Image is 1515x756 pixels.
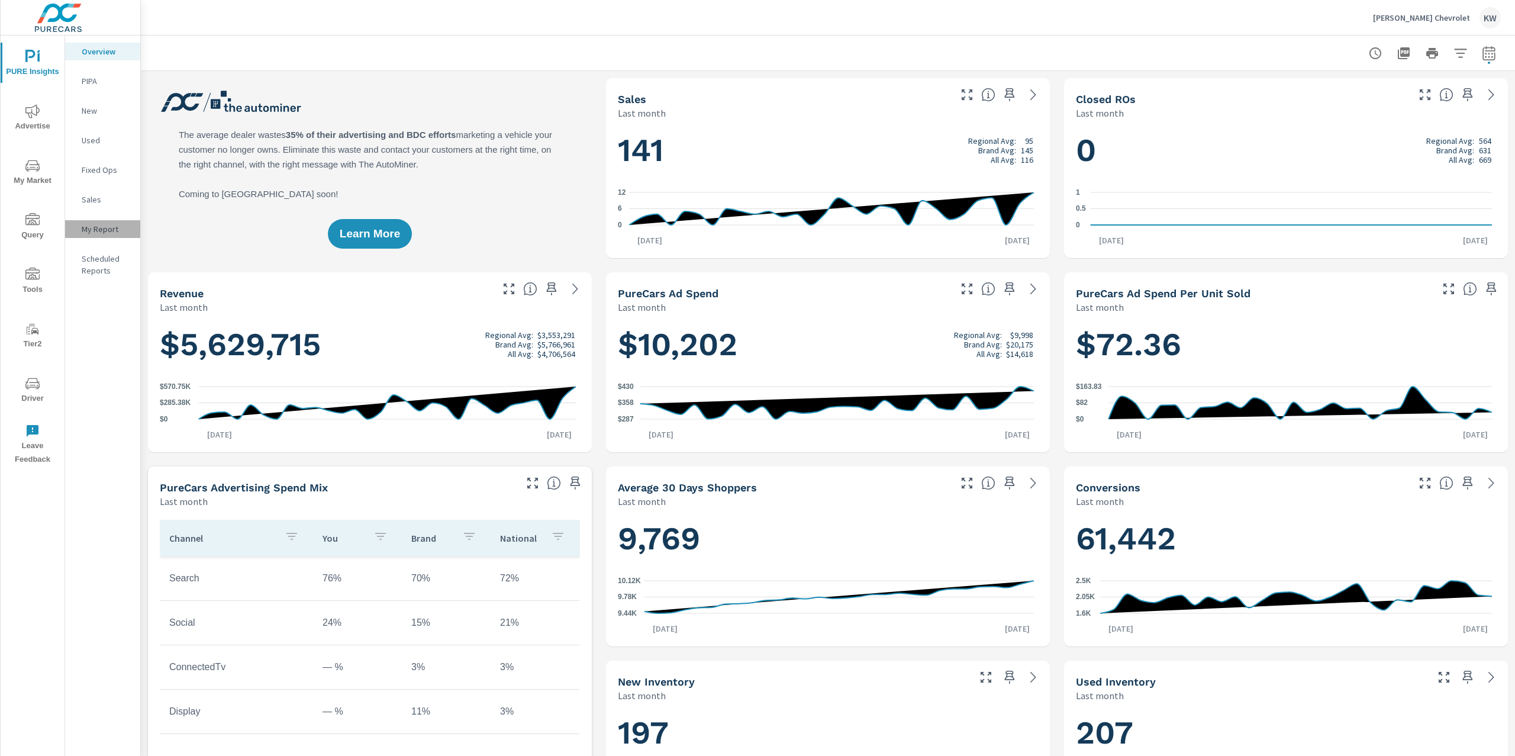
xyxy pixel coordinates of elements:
[618,713,1038,753] h1: 197
[313,697,402,726] td: — %
[1076,205,1086,213] text: 0.5
[65,250,140,279] div: Scheduled Reports
[640,429,682,440] p: [DATE]
[1439,88,1453,102] span: Number of Repair Orders Closed by the selected dealership group over the selected time range. [So...
[542,279,561,298] span: Save this to your personalized report
[618,106,666,120] p: Last month
[82,253,131,276] p: Scheduled Reports
[499,279,518,298] button: Make Fullscreen
[1076,577,1091,585] text: 2.5K
[160,382,191,391] text: $570.75K
[618,205,622,213] text: 6
[1076,713,1496,753] h1: 207
[65,72,140,90] div: PIPA
[160,481,328,494] h5: PureCars Advertising Spend Mix
[65,131,140,149] div: Used
[1076,106,1124,120] p: Last month
[539,429,580,440] p: [DATE]
[82,223,131,235] p: My Report
[1479,7,1501,28] div: KW
[1455,429,1496,440] p: [DATE]
[1477,41,1501,65] button: Select Date Range
[1076,593,1095,601] text: 2.05K
[618,577,641,585] text: 10.12K
[1482,85,1501,104] a: See more details in report
[618,221,622,229] text: 0
[1076,221,1080,229] text: 0
[4,50,61,79] span: PURE Insights
[523,474,542,493] button: Make Fullscreen
[1449,41,1472,65] button: Apply Filters
[82,75,131,87] p: PIPA
[566,279,585,298] a: See more details in report
[618,593,637,601] text: 9.78K
[160,415,168,423] text: $0
[1025,136,1033,146] p: 95
[1416,85,1435,104] button: Make Fullscreen
[618,287,718,300] h5: PureCars Ad Spend
[1482,279,1501,298] span: Save this to your personalized report
[566,474,585,493] span: Save this to your personalized report
[1,36,65,471] div: nav menu
[537,340,575,349] p: $5,766,961
[1479,155,1491,165] p: 669
[82,164,131,176] p: Fixed Ops
[618,130,1038,170] h1: 141
[523,282,537,296] span: Total sales revenue over the selected date range. [Source: This data is sourced from the dealer’s...
[65,220,140,238] div: My Report
[491,608,579,638] td: 21%
[964,340,1002,349] p: Brand Avg:
[491,652,579,682] td: 3%
[1439,476,1453,490] span: The number of dealer-specified goals completed by a visitor. [Source: This data is provided by th...
[160,564,313,593] td: Search
[958,279,976,298] button: Make Fullscreen
[618,188,626,197] text: 12
[1076,675,1156,688] h5: Used Inventory
[508,349,533,359] p: All Avg:
[1373,12,1470,23] p: [PERSON_NAME] Chevrolet
[65,43,140,60] div: Overview
[500,532,541,544] p: National
[547,476,561,490] span: This table looks at how you compare to the amount of budget you spend per channel as opposed to y...
[958,474,976,493] button: Make Fullscreen
[1482,474,1501,493] a: See more details in report
[1455,623,1496,635] p: [DATE]
[1076,130,1496,170] h1: 0
[618,382,634,391] text: $430
[4,213,61,242] span: Query
[1416,474,1435,493] button: Make Fullscreen
[981,282,995,296] span: Total cost of media for all PureCars channels for the selected dealership group over the selected...
[313,652,402,682] td: — %
[958,85,976,104] button: Make Fullscreen
[1076,519,1496,559] h1: 61,442
[997,623,1038,635] p: [DATE]
[485,330,533,340] p: Regional Avg:
[4,268,61,297] span: Tools
[976,668,995,687] button: Make Fullscreen
[1458,474,1477,493] span: Save this to your personalized report
[1000,279,1019,298] span: Save this to your personalized report
[1463,282,1477,296] span: Average cost of advertising per each vehicle sold at the dealer over the selected date range. The...
[1482,668,1501,687] a: See more details in report
[1076,494,1124,509] p: Last month
[1076,93,1136,105] h5: Closed ROs
[82,105,131,117] p: New
[618,689,666,703] p: Last month
[981,88,995,102] span: Number of vehicles sold by the dealership over the selected date range. [Source: This data is sou...
[495,340,533,349] p: Brand Avg:
[65,161,140,179] div: Fixed Ops
[1024,474,1043,493] a: See more details in report
[1479,136,1491,146] p: 564
[313,564,402,593] td: 76%
[1439,279,1458,298] button: Make Fullscreen
[1076,689,1124,703] p: Last month
[1021,146,1033,155] p: 145
[1076,287,1250,300] h5: PureCars Ad Spend Per Unit Sold
[1479,146,1491,155] p: 631
[160,652,313,682] td: ConnectedTv
[618,494,666,509] p: Last month
[618,399,634,407] text: $358
[1455,234,1496,246] p: [DATE]
[199,429,240,440] p: [DATE]
[1000,474,1019,493] span: Save this to your personalized report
